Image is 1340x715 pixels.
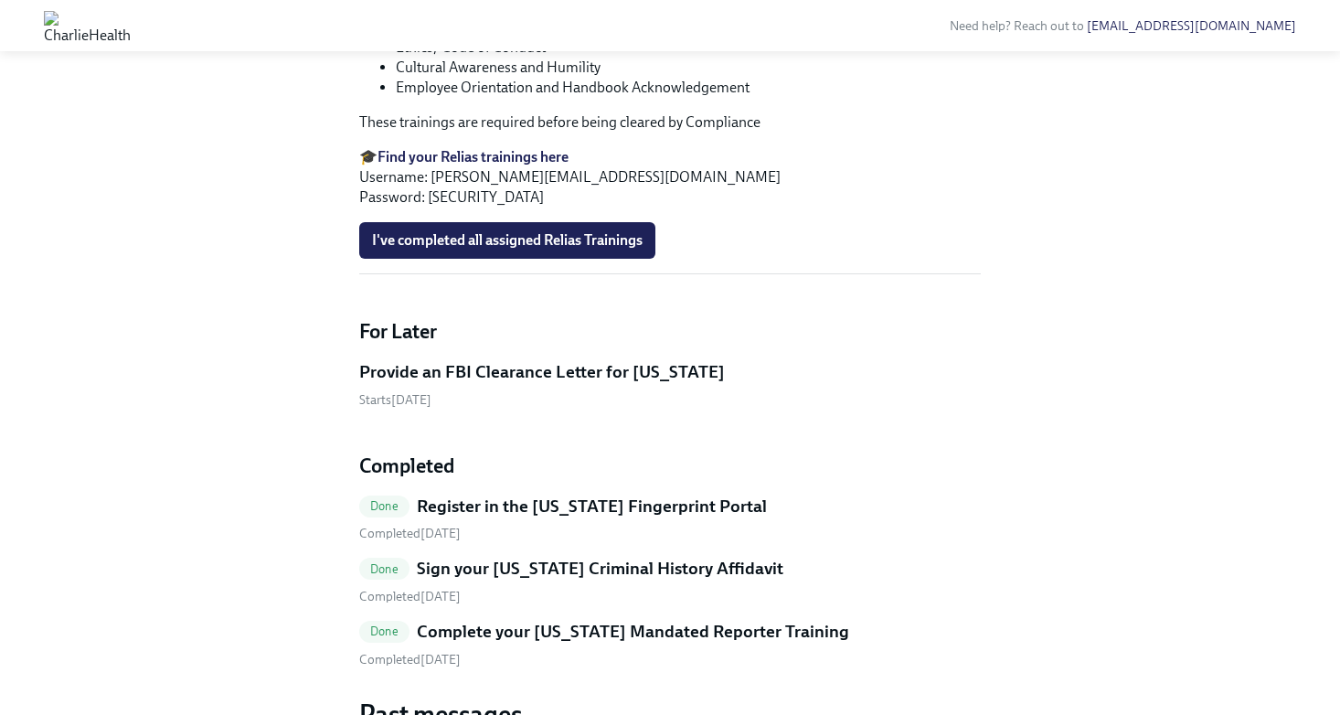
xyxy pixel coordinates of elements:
li: Employee Orientation and Handbook Acknowledgement [396,78,981,98]
h4: Completed [359,453,981,480]
span: Done [359,624,409,638]
p: These trainings are required before being cleared by Compliance [359,112,981,133]
span: I've completed all assigned Relias Trainings [372,231,643,250]
span: Need help? Reach out to [950,18,1296,34]
a: DoneSign your [US_STATE] Criminal History Affidavit Completed[DATE] [359,557,981,605]
h4: For Later [359,318,981,346]
button: I've completed all assigned Relias Trainings [359,222,655,259]
a: Provide an FBI Clearance Letter for [US_STATE]Starts[DATE] [359,360,981,409]
img: CharlieHealth [44,11,131,40]
span: Done [359,499,409,513]
span: Tuesday, August 26th 2025, 5:37 pm [359,652,461,667]
a: DoneComplete your [US_STATE] Mandated Reporter Training Completed[DATE] [359,620,981,668]
a: Find your Relias trainings here [378,148,569,165]
h5: Provide an FBI Clearance Letter for [US_STATE] [359,360,725,384]
h5: Sign your [US_STATE] Criminal History Affidavit [417,557,783,581]
a: [EMAIL_ADDRESS][DOMAIN_NAME] [1087,18,1296,34]
span: Monday, September 8th 2025, 10:00 am [359,392,431,408]
a: DoneRegister in the [US_STATE] Fingerprint Portal Completed[DATE] [359,495,981,543]
span: Tuesday, August 26th 2025, 4:36 pm [359,526,461,541]
span: Tuesday, August 26th 2025, 5:08 pm [359,589,461,604]
h5: Complete your [US_STATE] Mandated Reporter Training [417,620,849,644]
p: 🎓 Username: [PERSON_NAME][EMAIL_ADDRESS][DOMAIN_NAME] Password: [SECURITY_DATA] [359,147,981,208]
h5: Register in the [US_STATE] Fingerprint Portal [417,495,767,518]
span: Done [359,562,409,576]
li: Cultural Awareness and Humility [396,58,981,78]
